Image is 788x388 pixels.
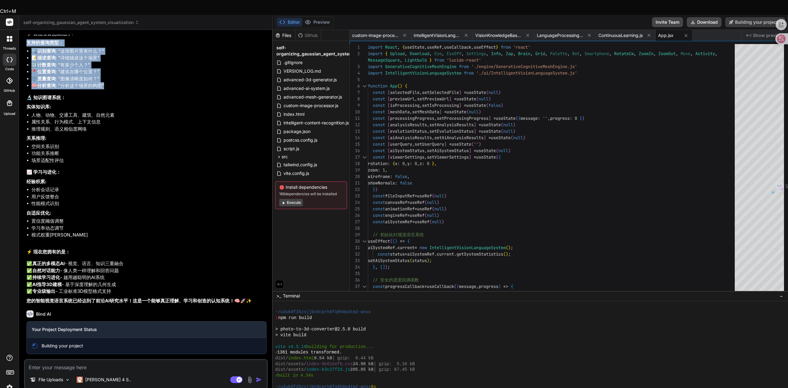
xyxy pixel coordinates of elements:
[459,103,461,108] span: ]
[26,135,46,141] strong: 关系推理:
[397,44,400,50] span: ,
[283,102,339,109] span: custom-image-processor.js
[373,141,385,147] span: const
[360,83,368,89] div: Click to collapse the range.
[471,64,577,69] span: './engine/GenerativeCognitiveMeshEngine.js'
[466,103,486,108] span: useState
[535,51,545,56] span: Grid
[390,135,432,140] span: aiAnalysisResults
[397,161,400,166] span: :
[26,104,51,110] strong: 实体知识库:
[385,44,397,50] span: React
[350,148,360,154] div: 16
[246,376,253,383] img: attachment
[471,44,474,50] span: ,
[37,55,56,61] strong: 描述查询
[402,44,405,50] span: {
[567,51,570,56] span: ,
[474,122,476,127] span: ]
[360,154,368,160] div: Click to collapse the range.
[402,161,405,166] span: 0
[479,122,481,127] span: =
[282,154,288,160] span: src
[350,51,360,57] div: 2
[479,96,488,102] span: null
[476,148,496,153] span: useState
[442,44,444,50] span: ,
[388,154,390,160] span: [
[23,19,139,26] span: self-organizing_gaussian_agent_system_visualization
[368,64,383,69] span: import
[388,141,390,147] span: [
[469,154,471,160] span: ]
[488,135,491,140] span: =
[373,154,385,160] span: const
[521,115,538,121] span: message
[516,115,518,121] span: (
[350,96,360,102] div: 8
[350,89,360,96] div: 7
[464,70,474,76] span: from
[461,51,464,56] span: ,
[277,18,302,26] button: Editor
[350,76,360,83] div: 5
[439,109,442,115] span: ]
[283,111,305,118] span: index.html
[496,154,498,160] span: (
[388,109,390,115] span: [
[390,96,415,102] span: previewUrl
[429,122,474,127] span: setAnalysisResults
[506,51,513,56] span: Zap
[368,44,383,50] span: import
[388,115,390,121] span: [
[37,83,56,88] strong: 分析查询
[432,135,434,140] span: ,
[388,161,390,166] span: :
[414,32,460,38] span: IntelligentVisionLanguageSystem.js
[609,51,612,56] span: ,
[390,154,424,160] span: viewerSettings
[475,32,521,38] span: VisionKnowledgeBase.js
[390,90,420,95] span: selectedFile
[412,141,415,147] span: ,
[31,48,267,55] li: 🔍 : "这张图片里有什么？"
[550,115,570,121] span: progress
[400,83,402,89] span: )
[390,103,420,108] span: isProcessing
[493,115,496,121] span: =
[518,51,530,56] span: Brain
[501,122,503,127] span: (
[570,115,572,121] span: :
[498,90,501,95] span: )
[373,96,385,102] span: const
[420,90,422,95] span: ,
[31,150,267,157] li: 功能关系推断
[572,51,580,56] span: Bot
[373,103,385,108] span: const
[283,128,311,135] span: package.json
[488,96,491,102] span: )
[4,88,15,93] label: GitHub
[390,83,397,89] span: App
[350,63,360,70] div: 3
[513,135,523,140] span: null
[474,141,479,147] span: ''
[780,293,783,299] span: −
[427,128,429,134] span: ,
[447,57,481,63] span: 'lucide-react'
[432,161,434,166] span: }
[488,115,491,121] span: ]
[513,122,516,127] span: )
[449,141,452,147] span: =
[410,109,412,115] span: ,
[447,109,466,115] span: useState
[373,109,385,115] span: const
[283,119,349,127] span: intelligent-content-recognition.js
[538,115,540,121] span: :
[501,51,503,56] span: ,
[368,51,383,56] span: import
[368,167,378,173] span: zoom
[388,90,390,95] span: [
[373,115,385,121] span: const
[368,70,383,76] span: import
